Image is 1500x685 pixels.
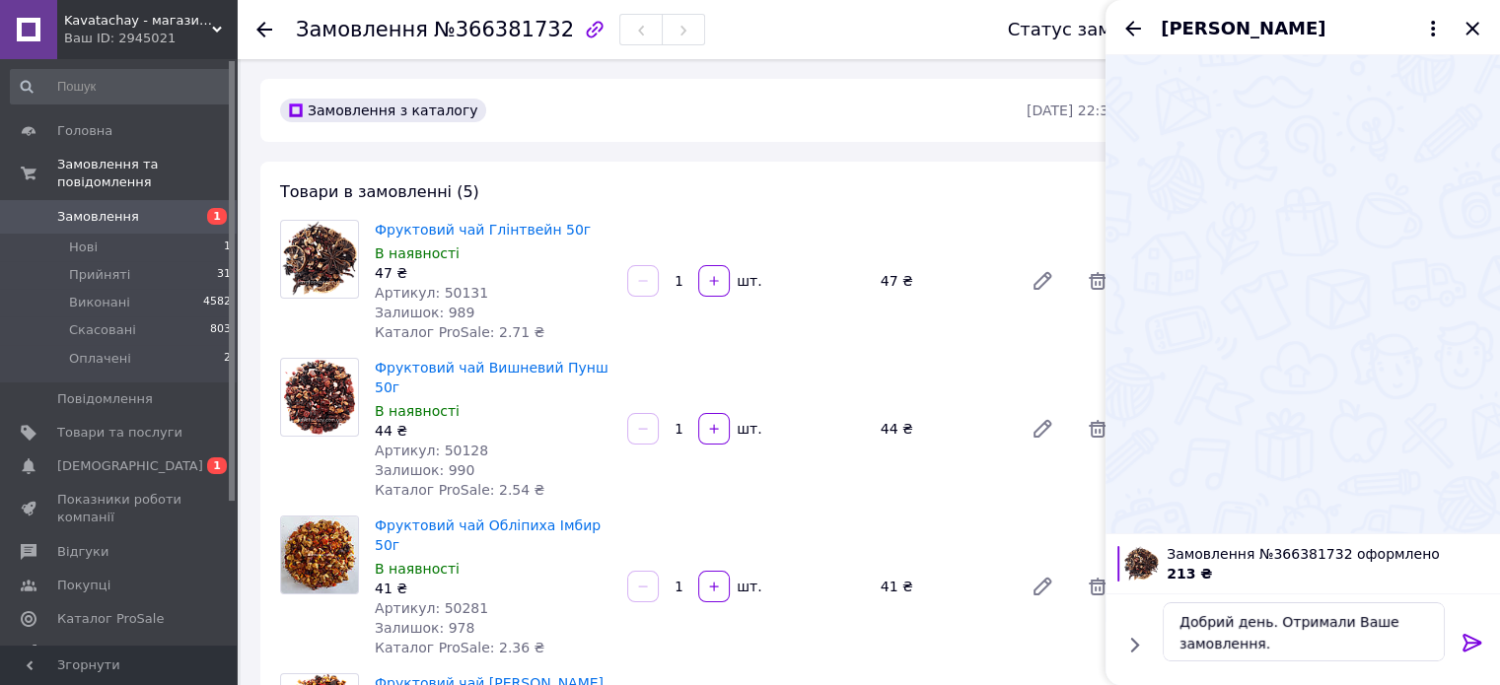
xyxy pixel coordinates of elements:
span: Kavatachay - магазин кави та чаю в Україні [64,12,212,30]
img: Фруктовий чай Вишневий Пунш 50г [281,359,358,436]
a: Редагувати [1023,567,1062,606]
span: 213 ₴ [1167,566,1212,582]
span: Каталог ProSale: 2.71 ₴ [375,324,544,340]
span: Артикул: 50128 [375,443,488,458]
div: Повернутися назад [256,20,272,39]
span: Прийняті [69,266,130,284]
a: Фруктовий чай Вишневий Пунш 50г [375,360,608,395]
img: 3483959665_w100_h100_fruktovyj-chaj-glintvejn.jpg [1123,546,1159,582]
span: Артикул: 50131 [375,285,488,301]
span: 4582 [203,294,231,311]
span: Залишок: 989 [375,305,474,320]
div: 41 ₴ [873,573,1015,600]
span: 1 [207,208,227,225]
span: Виконані [69,294,130,311]
span: 2 [224,350,231,368]
span: Оплачені [69,350,131,368]
div: Замовлення з каталогу [280,99,486,122]
span: Показники роботи компанії [57,491,182,526]
div: шт. [732,577,763,596]
span: В наявності [375,561,460,577]
span: Аналітика [57,644,125,661]
div: 47 ₴ [375,263,611,283]
time: [DATE] 22:36 [1027,103,1117,118]
button: Закрити [1461,17,1484,40]
div: 47 ₴ [873,267,1015,295]
span: 1 [224,239,231,256]
span: Замовлення [57,208,139,226]
span: В наявності [375,245,460,261]
div: шт. [732,271,763,291]
div: шт. [732,419,763,439]
span: В наявності [375,403,460,419]
span: Замовлення №366381732 оформлено [1167,544,1488,564]
span: [DEMOGRAPHIC_DATA] [57,457,203,475]
div: 41 ₴ [375,579,611,598]
span: Видалити [1078,409,1117,448]
span: Відгуки [57,543,108,561]
div: 44 ₴ [375,421,611,441]
span: 1 [207,457,227,474]
span: Замовлення та повідомлення [57,156,237,191]
img: Фруктовий чай Обліпиха Імбир 50г [281,516,358,593]
span: 31 [217,266,231,284]
span: Каталог ProSale [57,610,164,628]
button: Показати кнопки [1121,632,1147,657]
img: Фруктовий чай Глінтвейн 50г [281,221,358,298]
span: Покупці [57,577,110,594]
a: Редагувати [1023,261,1062,301]
span: Каталог ProSale: 2.54 ₴ [375,482,544,498]
span: [PERSON_NAME] [1161,16,1325,41]
span: Замовлення [296,18,428,41]
span: Видалити [1078,567,1117,606]
span: Скасовані [69,321,136,339]
div: 44 ₴ [873,415,1015,443]
span: Артикул: 50281 [375,600,488,616]
span: Товари та послуги [57,424,182,442]
a: Фруктовий чай Обліпиха Імбир 50г [375,517,601,553]
textarea: Добрий день. Отримали Ваше замовлення. [1163,602,1445,661]
button: [PERSON_NAME] [1161,16,1445,41]
button: Назад [1121,17,1145,40]
div: Статус замовлення [1008,20,1189,39]
span: Головна [57,122,112,140]
span: Нові [69,239,98,256]
input: Пошук [10,69,233,104]
a: Фруктовий чай Глінтвейн 50г [375,222,591,238]
span: Залишок: 990 [375,462,474,478]
span: Товари в замовленні (5) [280,182,479,201]
span: 803 [210,321,231,339]
div: Ваш ID: 2945021 [64,30,237,47]
span: Видалити [1078,261,1117,301]
span: №366381732 [434,18,574,41]
span: Каталог ProSale: 2.36 ₴ [375,640,544,655]
span: Залишок: 978 [375,620,474,636]
span: Повідомлення [57,390,153,408]
a: Редагувати [1023,409,1062,448]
